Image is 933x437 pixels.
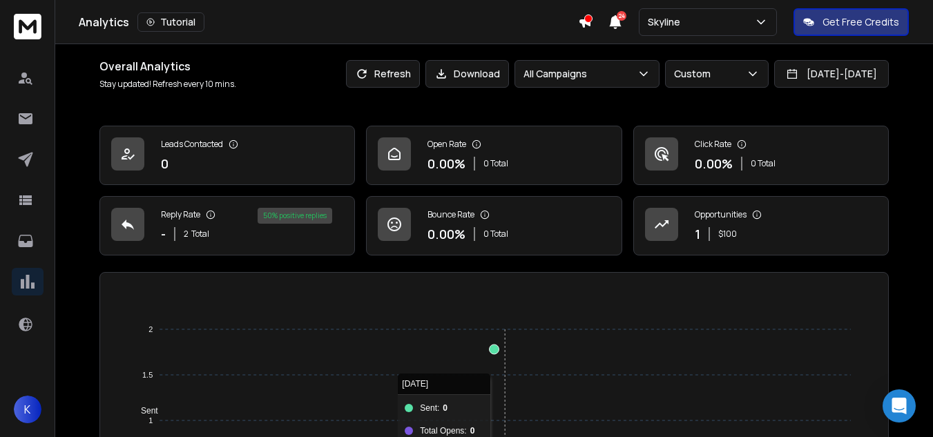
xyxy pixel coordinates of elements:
p: All Campaigns [523,67,593,81]
a: Open Rate0.00%0 Total [366,126,622,185]
p: 0.00 % [427,224,465,244]
p: Refresh [374,67,411,81]
a: Opportunities1$100 [633,196,889,255]
p: 0 [161,154,169,173]
button: Download [425,60,509,88]
p: - [161,224,166,244]
a: Click Rate0.00%0 Total [633,126,889,185]
tspan: 1 [148,416,153,425]
span: Total [191,229,209,240]
p: 0 Total [483,229,508,240]
tspan: 1.5 [142,371,153,379]
span: 24 [617,11,626,21]
p: Reply Rate [161,209,200,220]
p: Custom [674,67,716,81]
a: Leads Contacted0 [99,126,355,185]
p: Bounce Rate [427,209,474,220]
p: 0.00 % [427,154,465,173]
p: 0 Total [751,158,776,169]
p: Get Free Credits [823,15,899,29]
p: Opportunities [695,209,747,220]
p: Download [454,67,500,81]
div: Open Intercom Messenger [883,389,916,423]
p: Stay updated! Refresh every 10 mins. [99,79,236,90]
p: 0 Total [483,158,508,169]
p: 0.00 % [695,154,733,173]
button: Tutorial [137,12,204,32]
a: Reply Rate-2Total50% positive replies [99,196,355,255]
button: Refresh [346,60,420,88]
p: Open Rate [427,139,466,150]
div: Analytics [79,12,578,32]
p: 1 [695,224,700,244]
div: 50 % positive replies [258,208,332,224]
button: [DATE]-[DATE] [774,60,889,88]
span: Sent [131,406,158,416]
button: Get Free Credits [793,8,909,36]
p: Skyline [648,15,686,29]
span: 2 [184,229,189,240]
p: Leads Contacted [161,139,223,150]
button: K [14,396,41,423]
h1: Overall Analytics [99,58,236,75]
p: Click Rate [695,139,731,150]
p: $ 100 [718,229,737,240]
a: Bounce Rate0.00%0 Total [366,196,622,255]
tspan: 2 [148,325,153,333]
